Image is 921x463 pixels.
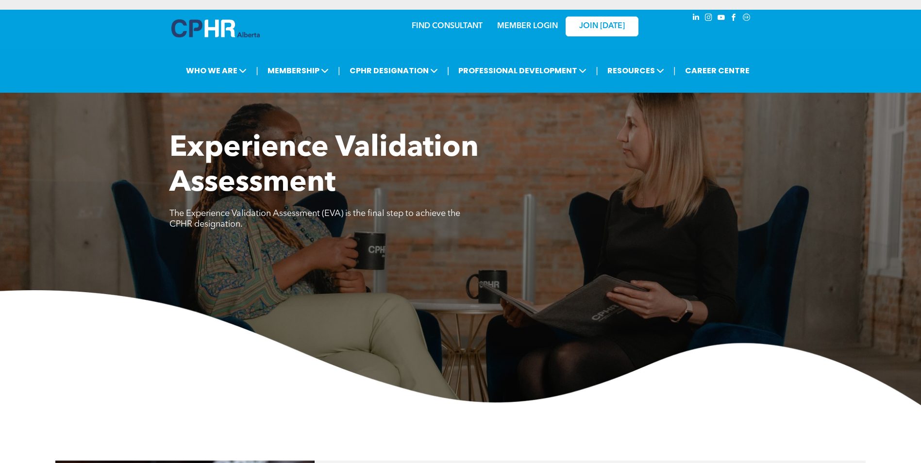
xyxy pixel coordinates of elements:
[497,22,558,30] a: MEMBER LOGIN
[729,12,739,25] a: facebook
[256,61,258,81] li: |
[691,12,702,25] a: linkedin
[455,62,589,80] span: PROFESSIONAL DEVELOPMENT
[741,12,752,25] a: Social network
[338,61,340,81] li: |
[604,62,667,80] span: RESOURCES
[447,61,450,81] li: |
[169,134,479,198] span: Experience Validation Assessment
[703,12,714,25] a: instagram
[412,22,483,30] a: FIND CONSULTANT
[171,19,260,37] img: A blue and white logo for cp alberta
[579,22,625,31] span: JOIN [DATE]
[682,62,753,80] a: CAREER CENTRE
[596,61,598,81] li: |
[673,61,676,81] li: |
[169,209,460,229] span: The Experience Validation Assessment (EVA) is the final step to achieve the CPHR designation.
[716,12,727,25] a: youtube
[347,62,441,80] span: CPHR DESIGNATION
[265,62,332,80] span: MEMBERSHIP
[183,62,250,80] span: WHO WE ARE
[566,17,638,36] a: JOIN [DATE]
